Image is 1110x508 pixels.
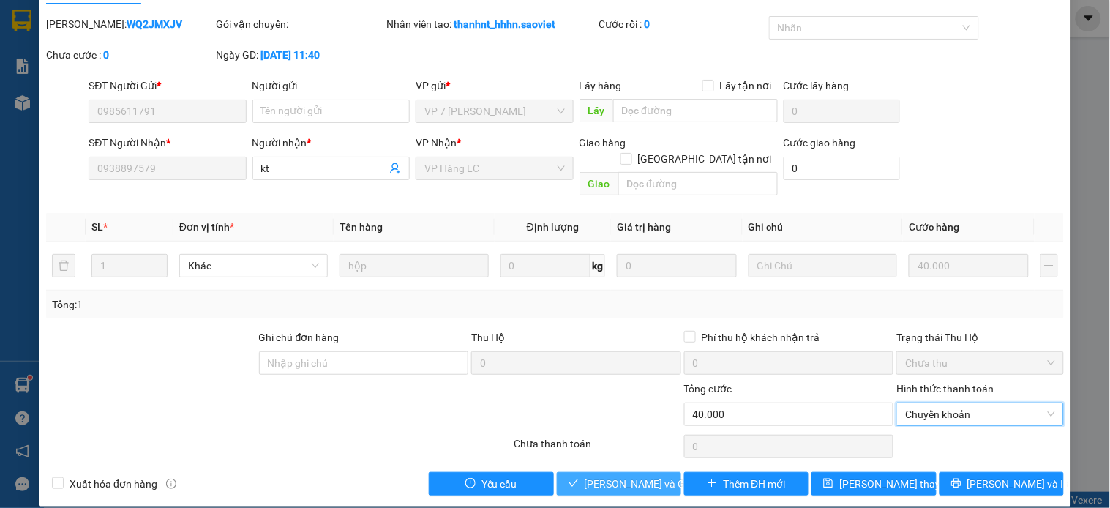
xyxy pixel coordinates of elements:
[967,476,1070,492] span: [PERSON_NAME] và In
[424,100,564,122] span: VP 7 Phạm Văn Đồng
[465,478,476,490] span: exclamation-circle
[471,332,505,343] span: Thu Hộ
[940,472,1064,496] button: printer[PERSON_NAME] và In
[89,78,246,94] div: SĐT Người Gửi
[714,78,778,94] span: Lấy tận nơi
[188,255,319,277] span: Khác
[527,221,579,233] span: Định lượng
[259,351,469,375] input: Ghi chú đơn hàng
[416,137,457,149] span: VP Nhận
[261,49,320,61] b: [DATE] 11:40
[416,78,573,94] div: VP gửi
[784,100,901,123] input: Cước lấy hàng
[91,221,103,233] span: SL
[696,329,826,345] span: Phí thu hộ khách nhận trả
[252,135,410,151] div: Người nhận
[599,16,766,32] div: Cước rồi :
[951,478,961,490] span: printer
[481,476,517,492] span: Yêu cầu
[743,213,903,242] th: Ghi chú
[166,479,176,489] span: info-circle
[340,254,488,277] input: VD: Bàn, Ghế
[617,221,671,233] span: Giá trị hàng
[645,18,650,30] b: 0
[632,151,778,167] span: [GEOGRAPHIC_DATA] tận nơi
[905,403,1054,425] span: Chuyển khoản
[557,472,681,496] button: check[PERSON_NAME] và Giao hàng
[386,16,596,32] div: Nhân viên tạo:
[823,478,833,490] span: save
[1040,254,1058,277] button: plus
[707,478,717,490] span: plus
[684,383,732,395] span: Tổng cước
[454,18,555,30] b: thanhnt_hhhn.saoviet
[618,172,778,195] input: Dọc đường
[580,137,626,149] span: Giao hàng
[424,157,564,179] span: VP Hàng LC
[259,332,340,343] label: Ghi chú đơn hàng
[429,472,553,496] button: exclamation-circleYêu cầu
[909,254,1029,277] input: 0
[580,99,613,122] span: Lấy
[784,80,850,91] label: Cước lấy hàng
[811,472,936,496] button: save[PERSON_NAME] thay đổi
[389,163,401,174] span: user-add
[617,254,737,277] input: 0
[64,476,163,492] span: Xuất hóa đơn hàng
[569,478,579,490] span: check
[784,157,901,180] input: Cước giao hàng
[613,99,778,122] input: Dọc đường
[749,254,897,277] input: Ghi Chú
[909,221,959,233] span: Cước hàng
[590,254,605,277] span: kg
[179,221,234,233] span: Đơn vị tính
[89,135,246,151] div: SĐT Người Nhận
[512,436,682,461] div: Chưa thanh toán
[723,476,785,492] span: Thêm ĐH mới
[52,254,75,277] button: delete
[684,472,809,496] button: plusThêm ĐH mới
[46,47,213,63] div: Chưa cước :
[252,78,410,94] div: Người gửi
[217,16,383,32] div: Gói vận chuyển:
[46,16,213,32] div: [PERSON_NAME]:
[340,221,383,233] span: Tên hàng
[896,329,1063,345] div: Trạng thái Thu Hộ
[784,137,856,149] label: Cước giao hàng
[52,296,430,313] div: Tổng: 1
[839,476,956,492] span: [PERSON_NAME] thay đổi
[905,352,1054,374] span: Chưa thu
[103,49,109,61] b: 0
[580,80,622,91] span: Lấy hàng
[585,476,725,492] span: [PERSON_NAME] và Giao hàng
[896,383,994,395] label: Hình thức thanh toán
[217,47,383,63] div: Ngày GD:
[127,18,182,30] b: WQ2JMXJV
[580,172,618,195] span: Giao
